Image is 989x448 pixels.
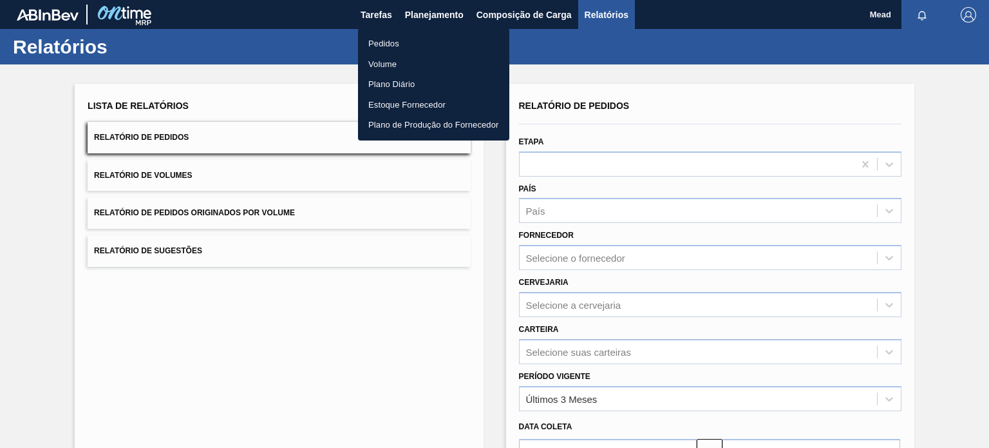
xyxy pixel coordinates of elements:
a: Estoque Fornecedor [358,95,509,115]
a: Volume [358,54,509,75]
a: Pedidos [358,34,509,54]
a: Plano Diário [358,74,509,95]
a: Plano de Produção do Fornecedor [358,115,509,135]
